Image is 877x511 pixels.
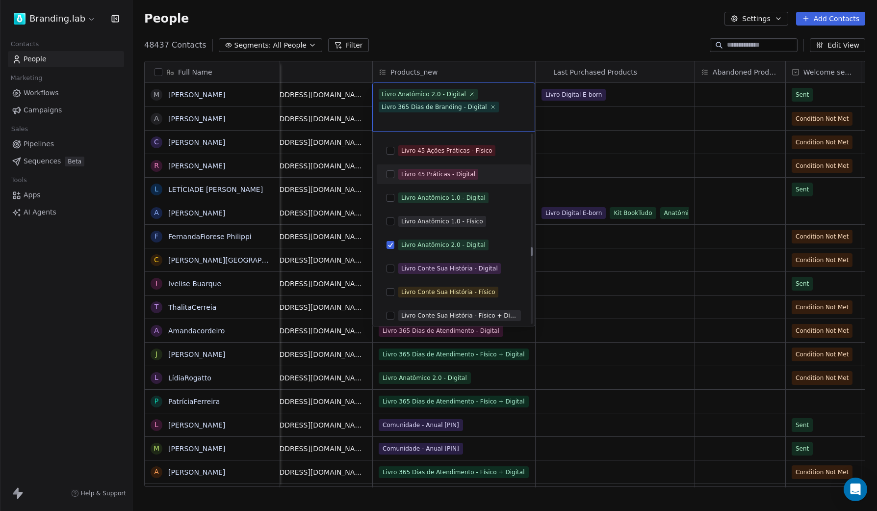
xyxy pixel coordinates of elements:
div: Livro Anatômico 2.0 - Digital [401,241,486,249]
div: Livro Anatômico 1.0 - Digital [401,193,486,202]
div: Livro Conte Sua História - Físico + Digital [401,311,518,320]
div: Livro 45 Ações Práticas - Físico [401,146,492,155]
div: Livro Conte Sua História - Digital [401,264,498,273]
div: Livro Anatômico 1.0 - Físico [401,217,483,226]
div: Livro 365 Dias de Branding - Digital [382,103,487,111]
div: Livro 45 Práticas - Digital [401,170,475,179]
div: Livro Anatômico 2.0 - Digital [382,90,466,99]
div: Livro Conte Sua História - Físico [401,288,495,296]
